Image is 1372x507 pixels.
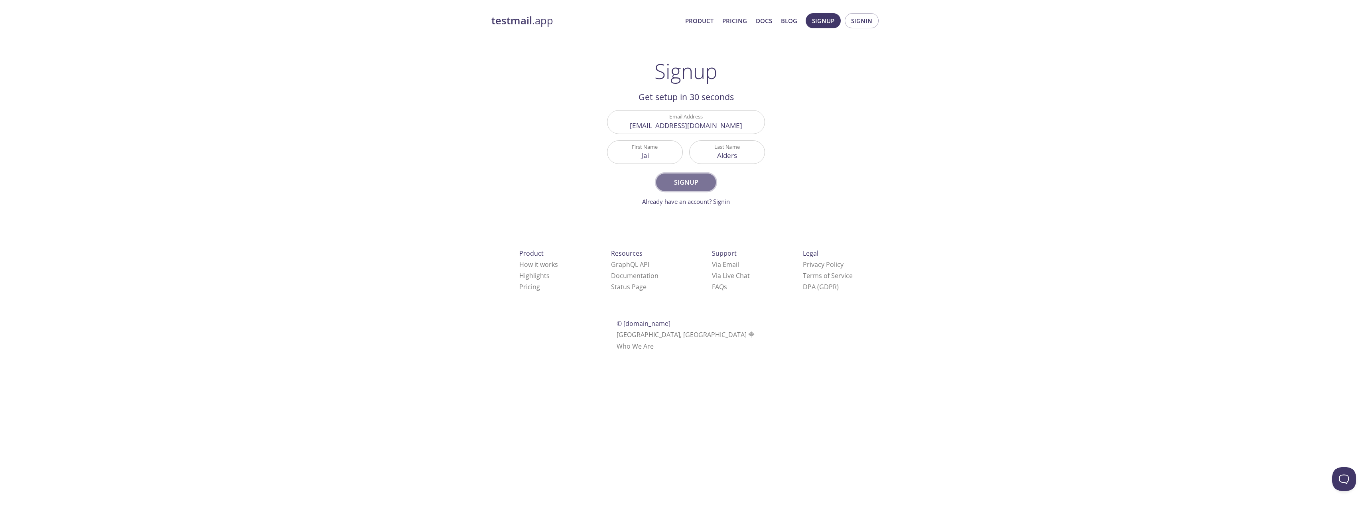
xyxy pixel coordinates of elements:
a: Via Email [712,260,739,269]
span: Signup [812,16,834,26]
h1: Signup [654,59,718,83]
a: Highlights [519,271,550,280]
span: Support [712,249,737,258]
a: Product [685,16,714,26]
span: [GEOGRAPHIC_DATA], [GEOGRAPHIC_DATA] [617,330,756,339]
span: s [724,282,727,291]
span: Signin [851,16,872,26]
a: Already have an account? Signin [642,197,730,205]
iframe: Help Scout Beacon - Open [1332,467,1356,491]
a: Blog [781,16,797,26]
a: Terms of Service [803,271,853,280]
a: DPA (GDPR) [803,282,839,291]
a: How it works [519,260,558,269]
h2: Get setup in 30 seconds [607,90,765,104]
a: Docs [756,16,772,26]
button: Signup [656,174,716,191]
a: Documentation [611,271,658,280]
a: Status Page [611,282,647,291]
span: Signup [665,177,707,188]
strong: testmail [491,14,532,28]
a: Privacy Policy [803,260,844,269]
a: Via Live Chat [712,271,750,280]
span: Resources [611,249,643,258]
a: Who We Are [617,342,654,351]
a: Pricing [722,16,747,26]
span: Legal [803,249,818,258]
span: Product [519,249,544,258]
a: FAQ [712,282,727,291]
a: GraphQL API [611,260,649,269]
span: © [DOMAIN_NAME] [617,319,670,328]
a: testmail.app [491,14,679,28]
a: Pricing [519,282,540,291]
button: Signup [806,13,841,28]
button: Signin [845,13,879,28]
